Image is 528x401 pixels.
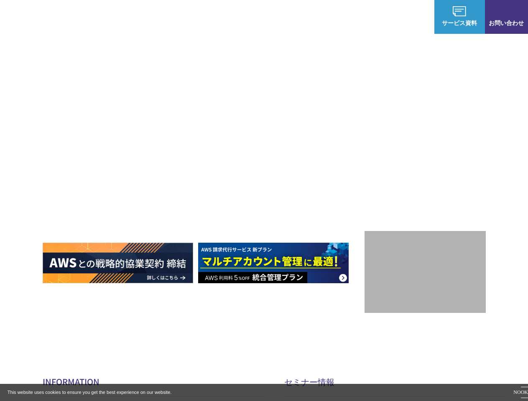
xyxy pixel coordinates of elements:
img: AWSとの戦略的協業契約 締結 [43,243,193,283]
em: AWS [416,161,434,173]
a: ログイン [403,13,426,21]
a: 導入事例 [314,13,337,21]
span: NHN テコラス AWS総合支援サービス [85,4,137,30]
h2: INFORMATION [43,376,264,388]
img: お問い合わせ [500,6,513,16]
p: ナレッジ [354,13,386,21]
x-t: This website uses cookies to ensure you get the best experience on our website. [8,389,506,396]
p: 業種別ソリューション [230,13,297,21]
p: 強み [145,13,165,21]
a: AWS総合支援サービス C-Chorus NHN テコラスAWS総合支援サービス [13,4,137,30]
button: NO [513,387,520,398]
img: AWS総合支援サービス C-Chorus サービス資料 [453,6,466,16]
h2: セミナー情報 [284,376,506,388]
p: AWSの導入からコスト削減、 構成・運用の最適化からデータ活用まで 規模や業種業態を問わない マネージドサービスで [43,92,365,129]
span: お問い合わせ [485,18,528,27]
p: サービス [182,13,214,21]
span: サービス資料 [434,18,485,27]
h1: AWS ジャーニーの 成功を実現 [43,137,365,218]
img: AWS請求代行サービス 統合管理プラン [198,243,349,283]
button: OK [521,387,528,398]
p: 最上位プレミアティア サービスパートナー [378,161,473,193]
img: 契約件数 [381,244,469,305]
img: AWSプレミアティアサービスパートナー [388,76,463,151]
